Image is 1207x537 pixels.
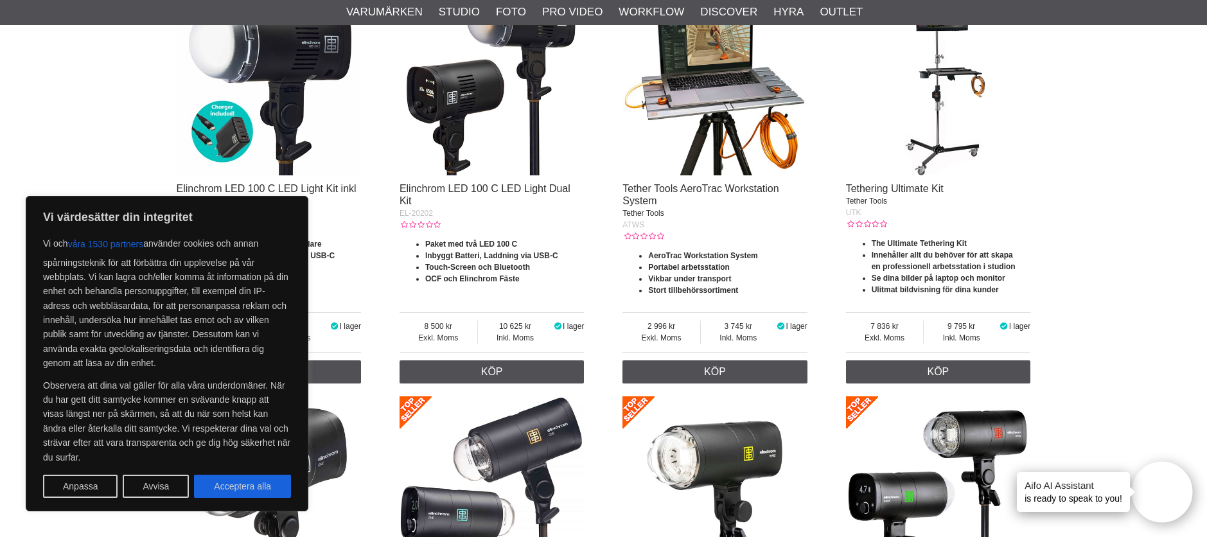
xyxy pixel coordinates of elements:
strong: en professionell arbetsstation i studion [872,262,1016,271]
span: I lager [340,322,361,331]
span: 9 795 [924,321,999,332]
button: Avvisa [123,475,189,498]
span: UTK [846,208,861,217]
i: I lager [552,322,563,331]
strong: OCF och Elinchrom Fäste [425,274,520,283]
a: Varumärken [346,4,423,21]
a: Workflow [619,4,684,21]
strong: The Ultimate Tethering Kit [872,239,967,248]
span: Exkl. Moms [400,332,477,344]
strong: Paket med två LED 100 C [425,240,517,249]
strong: AeroTrac Workstation System [648,251,758,260]
strong: Se dina bilder på laptop och monitor [872,274,1005,283]
span: 3 745 [701,321,776,332]
span: 8 500 [400,321,477,332]
a: Tethering Ultimate Kit [846,183,944,194]
a: Elinchrom LED 100 C LED Light Kit inkl Laddare [177,183,357,206]
a: Köp [400,360,585,383]
strong: Stort tillbehörssortiment [648,286,738,295]
strong: Portabel arbetsstation [648,263,730,272]
span: ATWS [622,220,644,229]
a: Discover [700,4,757,21]
i: I lager [330,322,340,331]
a: Tether Tools AeroTrac Workstation System [622,183,779,206]
a: Köp [622,360,807,383]
a: Köp [846,360,1031,383]
span: 2 996 [622,321,700,332]
span: Exkl. Moms [846,332,924,344]
span: Inkl. Moms [701,332,776,344]
strong: Vikbar under transport [648,274,731,283]
span: Tether Tools [622,209,664,218]
a: Outlet [820,4,863,21]
span: Exkl. Moms [622,332,700,344]
div: Vi värdesätter din integritet [26,196,308,511]
a: Pro Video [542,4,603,21]
div: Kundbetyg: 0 [400,219,441,231]
strong: Inbyggt Batteri, Laddning via USB-C [425,251,558,260]
span: EL-20202 [400,209,433,218]
span: I lager [1009,322,1030,331]
span: Tether Tools [846,197,887,206]
button: våra 1530 partners [68,233,144,256]
i: I lager [776,322,786,331]
span: I lager [563,322,584,331]
span: 10 625 [478,321,553,332]
button: Anpassa [43,475,118,498]
span: Inkl. Moms [478,332,553,344]
a: Elinchrom LED 100 C LED Light Dual Kit [400,183,570,206]
p: Vi värdesätter din integritet [43,209,291,225]
span: Inkl. Moms [924,332,999,344]
div: is ready to speak to you! [1017,472,1130,512]
strong: Ulitmat bildvisning för dina kunder [872,285,999,294]
p: Vi och använder cookies och annan spårningsteknik för att förbättra din upplevelse på vår webbpla... [43,233,291,371]
a: Hyra [773,4,804,21]
strong: Paket med USB-C 100W Laddare [202,240,322,249]
div: Kundbetyg: 0 [846,218,887,230]
button: Acceptera alla [194,475,291,498]
span: I lager [786,322,807,331]
strong: Innehåller allt du behöver för att skapa [872,251,1013,260]
h4: Aifo AI Assistant [1025,479,1122,492]
strong: Touch-Screen och Bluetooth [425,263,530,272]
span: 7 836 [846,321,924,332]
p: Observera att dina val gäller för alla våra underdomäner. När du har gett ditt samtycke kommer en... [43,378,291,464]
a: Studio [439,4,480,21]
i: I lager [999,322,1009,331]
a: Foto [496,4,526,21]
div: Kundbetyg: 0 [622,231,664,242]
